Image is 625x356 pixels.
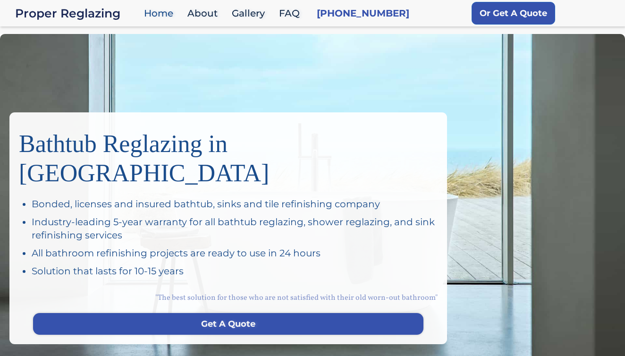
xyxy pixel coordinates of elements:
a: FAQ [274,3,309,24]
div: All bathroom refinishing projects are ready to use in 24 hours [32,246,438,260]
a: About [183,3,227,24]
div: Solution that lasts for 10-15 years [32,264,438,278]
a: Or Get A Quote [472,2,555,25]
div: Proper Reglazing [15,7,139,20]
a: Gallery [227,3,274,24]
div: Industry-leading 5-year warranty for all bathtub reglazing, shower reglazing, and sink refinishin... [32,215,438,242]
a: home [15,7,139,20]
div: Bonded, licenses and insured bathtub, sinks and tile refinishing company [32,197,438,211]
div: "The best solution for those who are not satisfied with their old worn-out bathroom" [19,282,438,313]
a: [PHONE_NUMBER] [317,7,409,20]
a: Home [139,3,183,24]
a: Get A Quote [33,313,423,335]
h1: Bathtub Reglazing in [GEOGRAPHIC_DATA] [19,122,438,188]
